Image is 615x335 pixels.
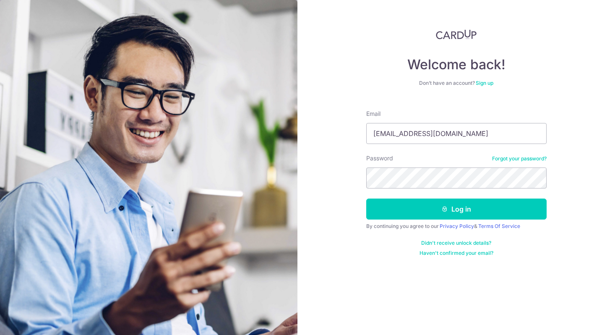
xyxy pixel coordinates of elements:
[421,240,491,246] a: Didn't receive unlock details?
[366,123,547,144] input: Enter your Email
[436,29,477,39] img: CardUp Logo
[366,199,547,220] button: Log in
[476,80,493,86] a: Sign up
[420,250,493,256] a: Haven't confirmed your email?
[440,223,474,229] a: Privacy Policy
[366,80,547,86] div: Don’t have an account?
[492,155,547,162] a: Forgot your password?
[366,154,393,162] label: Password
[478,223,520,229] a: Terms Of Service
[366,223,547,230] div: By continuing you agree to our &
[366,56,547,73] h4: Welcome back!
[366,110,380,118] label: Email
